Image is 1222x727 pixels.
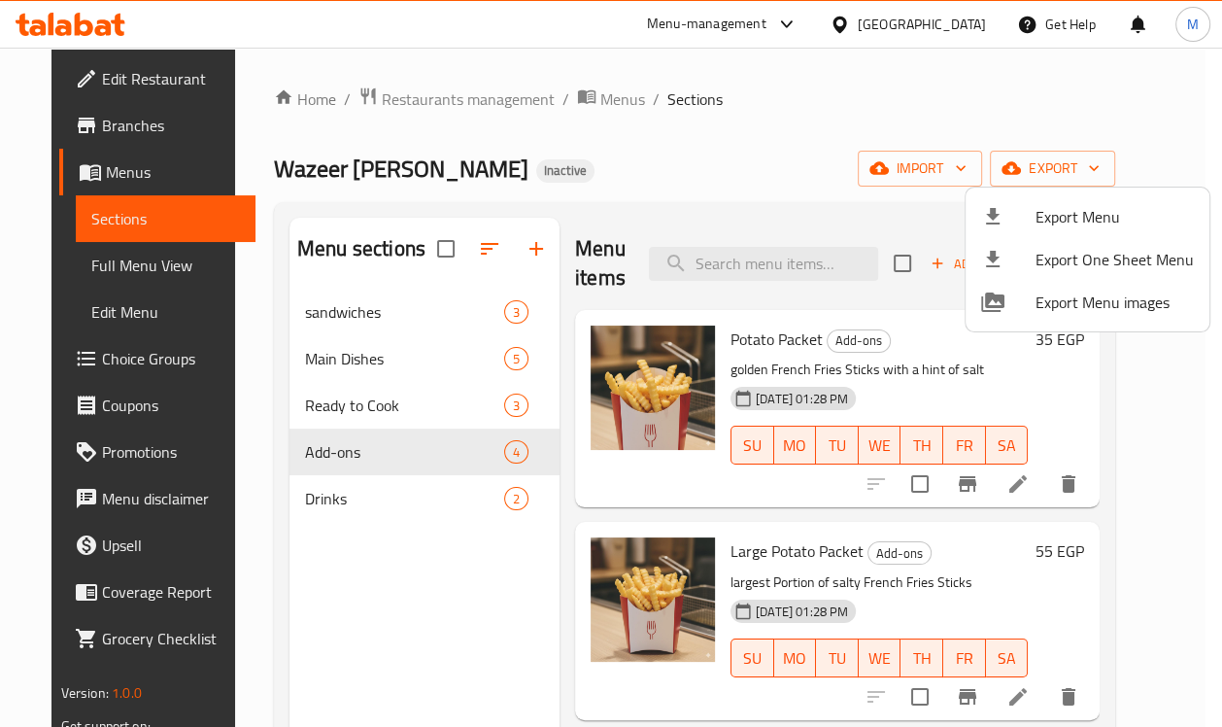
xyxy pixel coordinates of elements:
span: Export One Sheet Menu [1035,248,1194,271]
span: Export Menu [1035,205,1194,228]
li: Export menu items [966,195,1209,238]
li: Export Menu images [966,281,1209,324]
span: Export Menu images [1035,291,1194,314]
li: Export one sheet menu items [966,238,1209,281]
